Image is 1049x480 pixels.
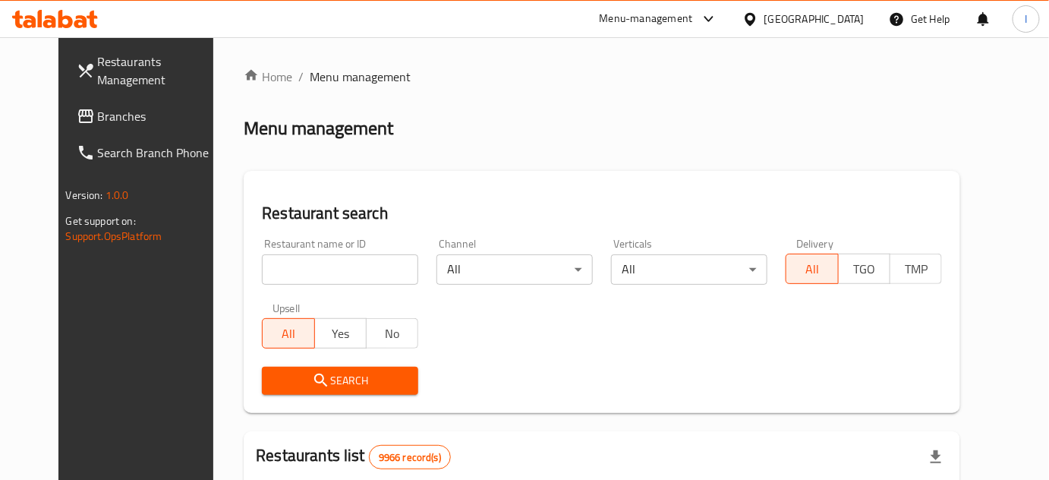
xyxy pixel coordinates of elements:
[256,444,451,469] h2: Restaurants list
[369,445,451,469] div: Total records count
[65,98,234,134] a: Branches
[66,226,162,246] a: Support.OpsPlatform
[262,202,942,225] h2: Restaurant search
[298,68,304,86] li: /
[896,258,936,280] span: TMP
[66,185,103,205] span: Version:
[373,323,412,345] span: No
[918,439,954,475] div: Export file
[269,323,308,345] span: All
[321,323,361,345] span: Yes
[838,254,890,284] button: TGO
[98,52,222,89] span: Restaurants Management
[890,254,942,284] button: TMP
[310,68,411,86] span: Menu management
[66,211,136,231] span: Get support on:
[272,303,301,314] label: Upsell
[98,107,222,125] span: Branches
[796,238,834,249] label: Delivery
[274,371,406,390] span: Search
[792,258,832,280] span: All
[244,68,292,86] a: Home
[244,68,960,86] nav: breadcrumb
[98,144,222,162] span: Search Branch Phone
[436,254,593,285] div: All
[314,318,367,349] button: Yes
[845,258,884,280] span: TGO
[106,185,129,205] span: 1.0.0
[611,254,767,285] div: All
[786,254,838,284] button: All
[764,11,865,27] div: [GEOGRAPHIC_DATA]
[262,367,418,395] button: Search
[1025,11,1027,27] span: I
[262,318,314,349] button: All
[600,10,693,28] div: Menu-management
[366,318,418,349] button: No
[65,43,234,98] a: Restaurants Management
[65,134,234,171] a: Search Branch Phone
[262,254,418,285] input: Search for restaurant name or ID..
[244,116,393,141] h2: Menu management
[370,450,450,465] span: 9966 record(s)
